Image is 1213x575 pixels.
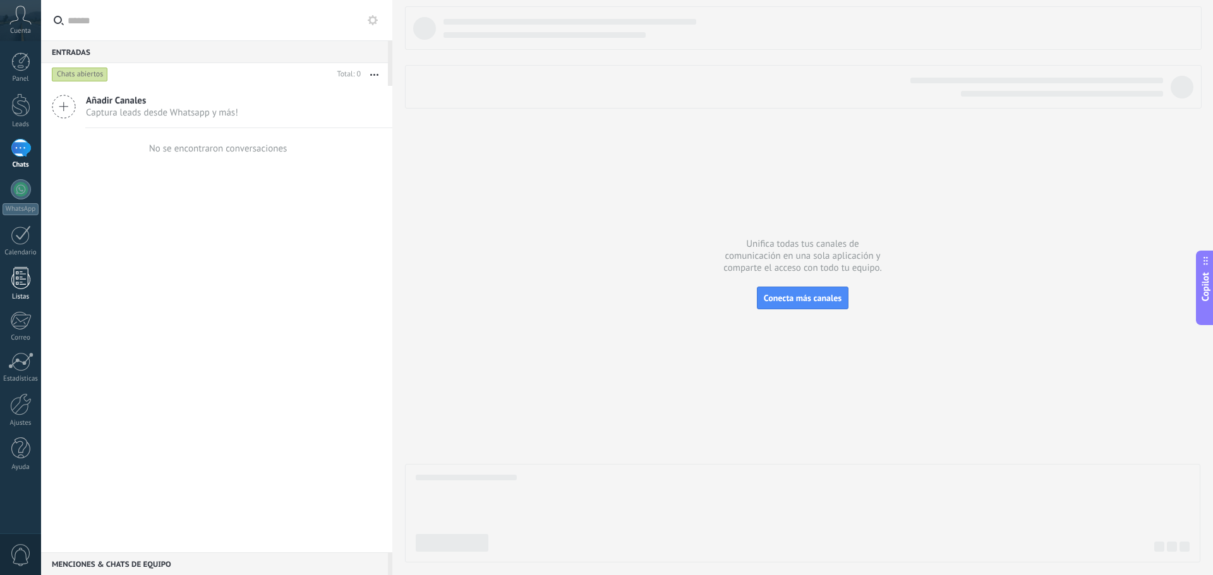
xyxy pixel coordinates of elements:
[52,67,108,82] div: Chats abiertos
[361,63,388,86] button: Más
[41,40,388,63] div: Entradas
[3,463,39,471] div: Ayuda
[3,249,39,257] div: Calendario
[3,293,39,301] div: Listas
[3,334,39,342] div: Correo
[3,121,39,129] div: Leads
[3,203,39,215] div: WhatsApp
[3,161,39,169] div: Chats
[1199,272,1212,301] span: Copilot
[3,419,39,427] div: Ajustes
[757,287,848,309] button: Conecta más canales
[10,27,31,35] span: Cuenta
[41,552,388,575] div: Menciones & Chats de equipo
[3,75,39,83] div: Panel
[149,143,287,155] div: No se encontraron conversaciones
[764,292,842,304] span: Conecta más canales
[86,107,238,119] span: Captura leads desde Whatsapp y más!
[86,95,238,107] span: Añadir Canales
[3,375,39,383] div: Estadísticas
[332,68,361,81] div: Total: 0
